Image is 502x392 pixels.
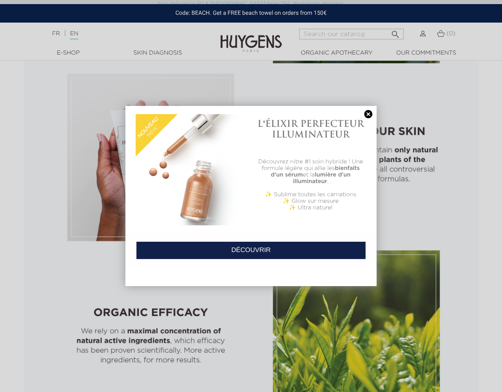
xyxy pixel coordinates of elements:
[255,118,366,140] h1: L'ÉLIXIR PERFECTEUR ILLUMINATEUR
[255,158,366,185] p: Découvrez nitre #1 soin hybride ! Une formule légère qui allie les et la .
[271,165,360,178] b: bienfaits d'un sérum
[255,191,366,198] p: ✨ Sublime toutes les carnations
[136,241,366,259] a: DÉCOUVRIR
[255,204,366,211] p: ✨ Ultra naturel
[255,198,366,204] p: ✨ Glow sur mesure
[293,172,351,184] b: lumière d'un illuminateur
